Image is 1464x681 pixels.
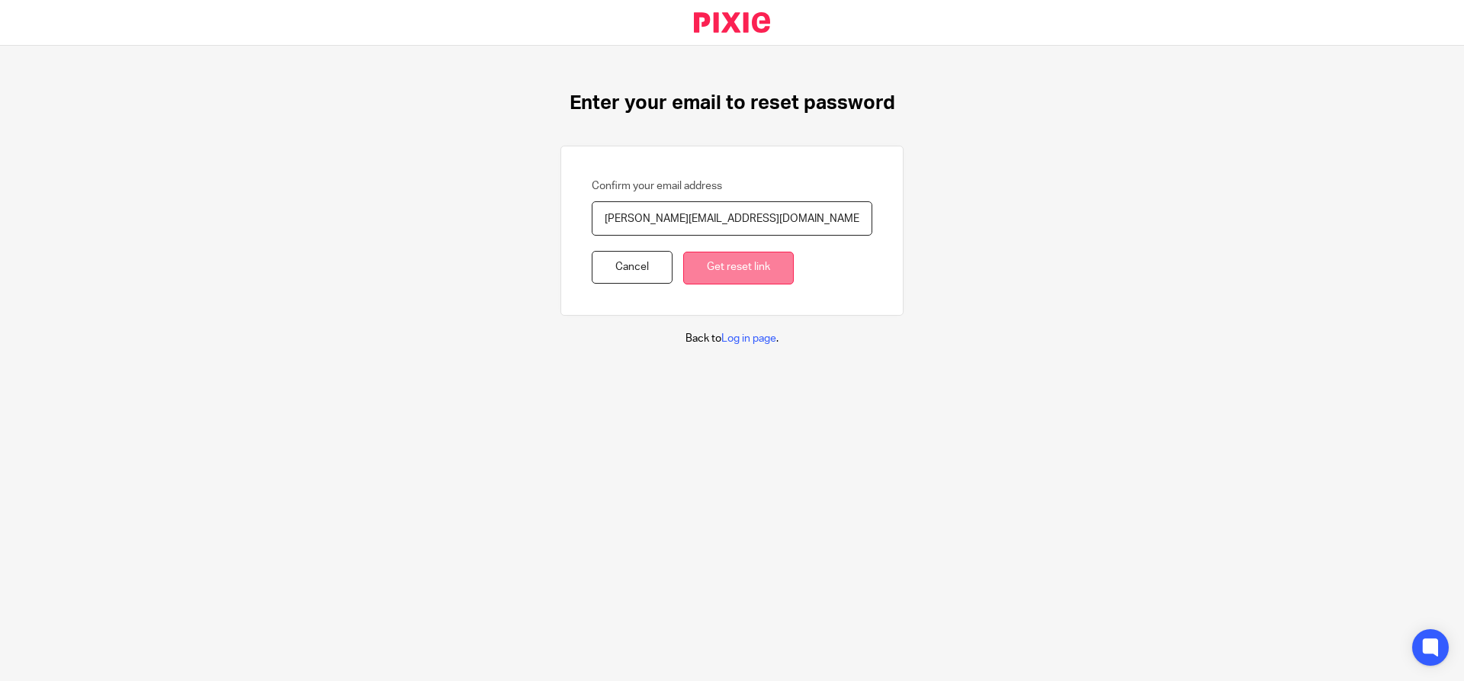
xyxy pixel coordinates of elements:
[592,178,722,194] label: Confirm your email address
[570,92,895,115] h1: Enter your email to reset password
[592,201,872,236] input: name@example.com
[721,333,776,344] a: Log in page
[683,252,794,284] input: Get reset link
[592,251,673,284] a: Cancel
[685,331,779,346] p: Back to .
